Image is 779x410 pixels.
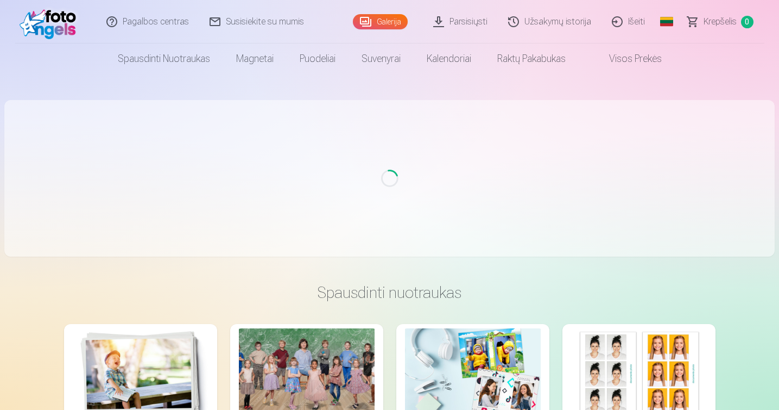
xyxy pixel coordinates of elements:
a: Magnetai [223,44,287,74]
a: Galerija [353,14,408,29]
span: Krepšelis [704,15,737,28]
img: /fa5 [20,4,82,39]
a: Visos prekės [579,44,675,74]
a: Kalendoriai [414,44,484,74]
a: Spausdinti nuotraukas [105,44,223,74]
a: Puodeliai [287,44,349,74]
a: Raktų pakabukas [484,44,579,74]
span: 0 [741,16,753,28]
h3: Spausdinti nuotraukas [73,283,707,302]
a: Suvenyrai [349,44,414,74]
